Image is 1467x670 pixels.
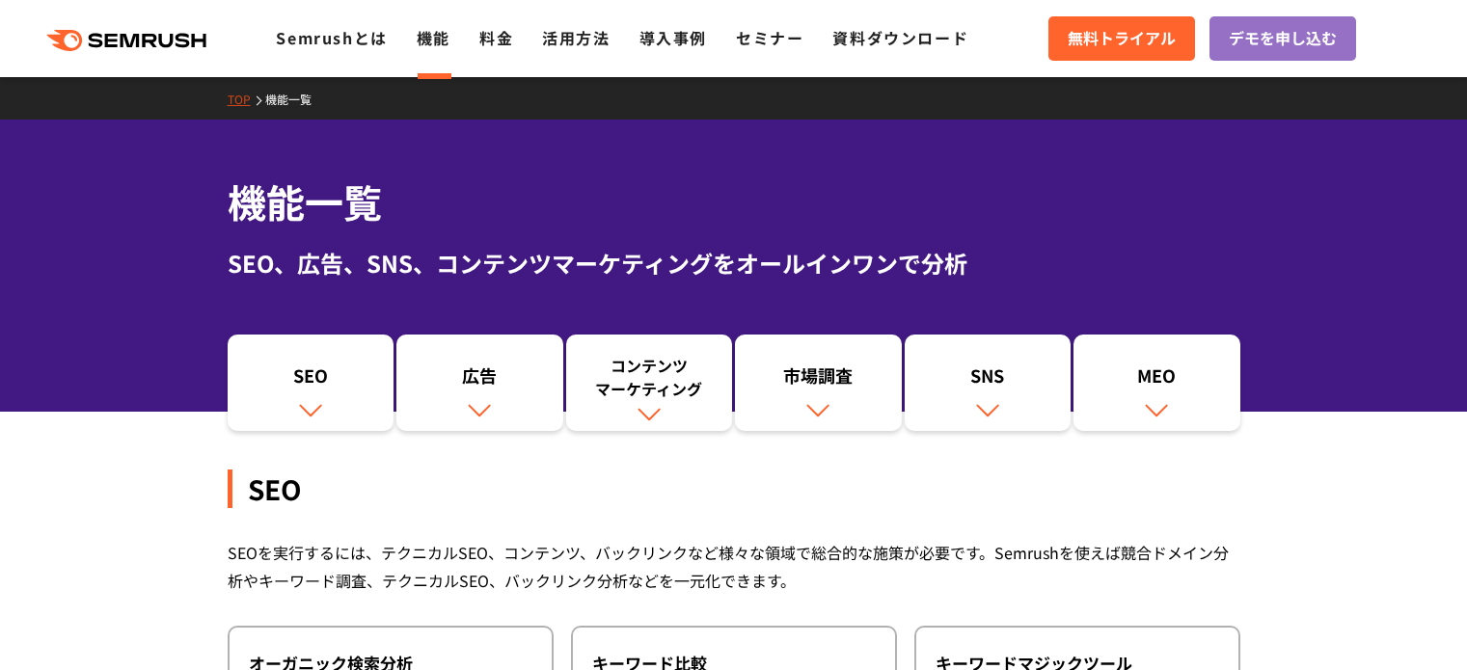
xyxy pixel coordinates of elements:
h1: 機能一覧 [228,174,1240,230]
a: 活用方法 [542,26,610,49]
a: 無料トライアル [1048,16,1195,61]
div: SEO、広告、SNS、コンテンツマーケティングをオールインワンで分析 [228,246,1240,281]
div: 市場調査 [745,363,892,396]
a: 機能一覧 [265,91,326,107]
div: 広告 [406,363,554,396]
div: SEO [237,363,385,396]
div: MEO [1083,363,1231,396]
a: SNS [905,335,1072,431]
a: 機能 [417,26,450,49]
a: 資料ダウンロード [832,26,968,49]
div: SNS [914,363,1062,396]
span: 無料トライアル [1068,26,1176,51]
div: コンテンツ マーケティング [576,354,723,400]
a: Semrushとは [276,26,387,49]
a: セミナー [736,26,803,49]
div: SEO [228,469,1240,508]
a: 広告 [396,335,563,431]
a: MEO [1073,335,1240,431]
a: コンテンツマーケティング [566,335,733,431]
div: SEOを実行するには、テクニカルSEO、コンテンツ、バックリンクなど様々な領域で総合的な施策が必要です。Semrushを使えば競合ドメイン分析やキーワード調査、テクニカルSEO、バックリンク分析... [228,539,1240,595]
a: 料金 [479,26,513,49]
a: デモを申し込む [1209,16,1356,61]
a: 市場調査 [735,335,902,431]
a: 導入事例 [639,26,707,49]
a: TOP [228,91,265,107]
span: デモを申し込む [1229,26,1337,51]
a: SEO [228,335,394,431]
